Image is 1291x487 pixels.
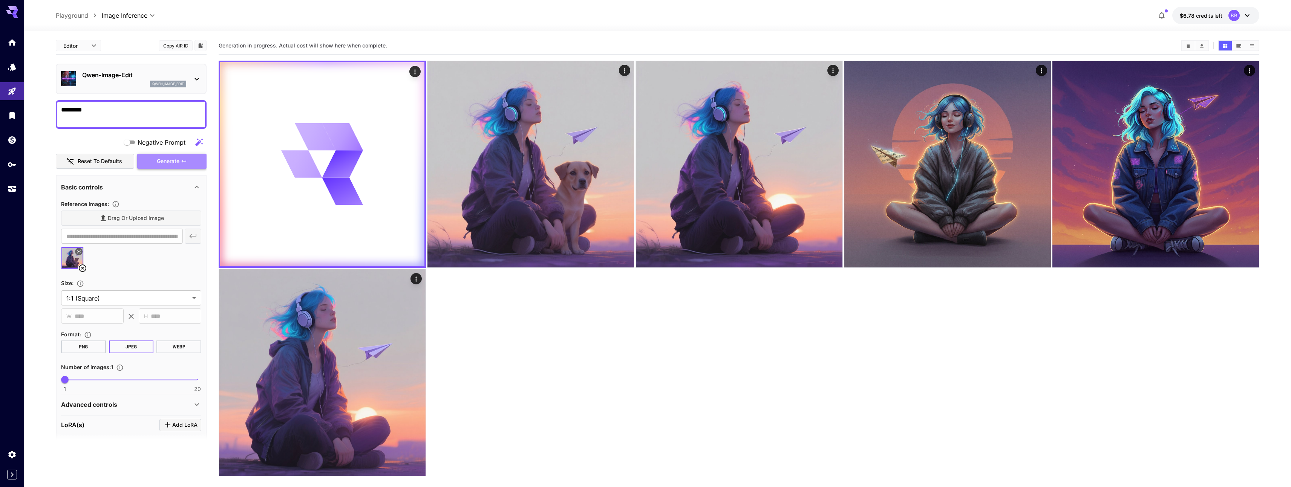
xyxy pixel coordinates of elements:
[61,331,81,337] span: Format :
[61,201,109,207] span: Reference Images :
[61,395,201,414] div: Advanced controls
[74,280,87,287] button: Adjust the dimensions of the generated image by specifying its width and height in pixels, or sel...
[172,420,198,430] span: Add LoRA
[64,385,66,393] span: 1
[619,65,630,76] div: Actions
[56,154,134,169] button: Reset to defaults
[1244,65,1255,76] div: Actions
[194,385,201,393] span: 20
[61,280,74,286] span: Size :
[8,38,17,47] div: Home
[8,160,17,169] div: API Keys
[8,87,17,96] div: Playground
[7,470,17,479] button: Expand sidebar
[8,450,17,459] div: Settings
[61,183,103,192] p: Basic controls
[56,11,88,20] a: Playground
[61,400,117,409] p: Advanced controls
[1232,41,1245,50] button: Show images in video view
[219,269,426,476] img: 9k=
[102,11,147,20] span: Image Inference
[61,340,106,353] button: PNG
[56,11,102,20] nav: breadcrumb
[1182,41,1195,50] button: Clear Images
[1181,40,1209,51] div: Clear ImagesDownload All
[636,61,842,267] img: Z
[157,157,179,166] span: Generate
[1035,65,1047,76] div: Actions
[1180,12,1196,19] span: $6.78
[152,81,184,87] p: qwen_image_edit
[197,41,204,50] button: Add to library
[109,200,123,208] button: Upload a reference image to guide the result. This is needed for Image-to-Image or Inpainting. Su...
[827,65,838,76] div: Actions
[1172,7,1259,24] button: $6.77516BB
[409,66,421,77] div: Actions
[1228,10,1240,21] div: BB
[8,184,17,194] div: Usage
[159,419,201,431] button: Click to add LoRA
[159,40,193,51] button: Copy AIR ID
[8,111,17,120] div: Library
[138,138,185,147] span: Negative Prompt
[61,364,113,370] span: Number of images : 1
[81,331,95,339] button: Choose the file format for the output image.
[427,61,634,267] img: 9k=
[66,312,72,321] span: W
[1218,40,1259,51] div: Show images in grid viewShow images in video viewShow images in list view
[82,70,186,79] p: Qwen-Image-Edit
[113,364,127,371] button: Specify how many images to generate in a single request. Each image generation will be charged se...
[137,154,207,169] button: Generate
[144,312,148,321] span: H
[844,61,1051,267] img: Z
[8,135,17,145] div: Wallet
[1195,41,1208,50] button: Download All
[61,420,84,429] p: LoRA(s)
[61,67,201,90] div: Qwen-Image-Editqwen_image_edit
[66,294,189,303] span: 1:1 (Square)
[1219,41,1232,50] button: Show images in grid view
[156,340,201,353] button: WEBP
[1180,12,1222,20] div: $6.77516
[61,178,201,196] div: Basic controls
[219,42,387,49] span: Generation in progress. Actual cost will show here when complete.
[109,340,154,353] button: JPEG
[410,273,422,284] div: Actions
[8,62,17,72] div: Models
[1245,41,1259,50] button: Show images in list view
[1196,12,1222,19] span: credits left
[63,42,87,50] span: Editor
[1052,61,1259,267] img: 9k=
